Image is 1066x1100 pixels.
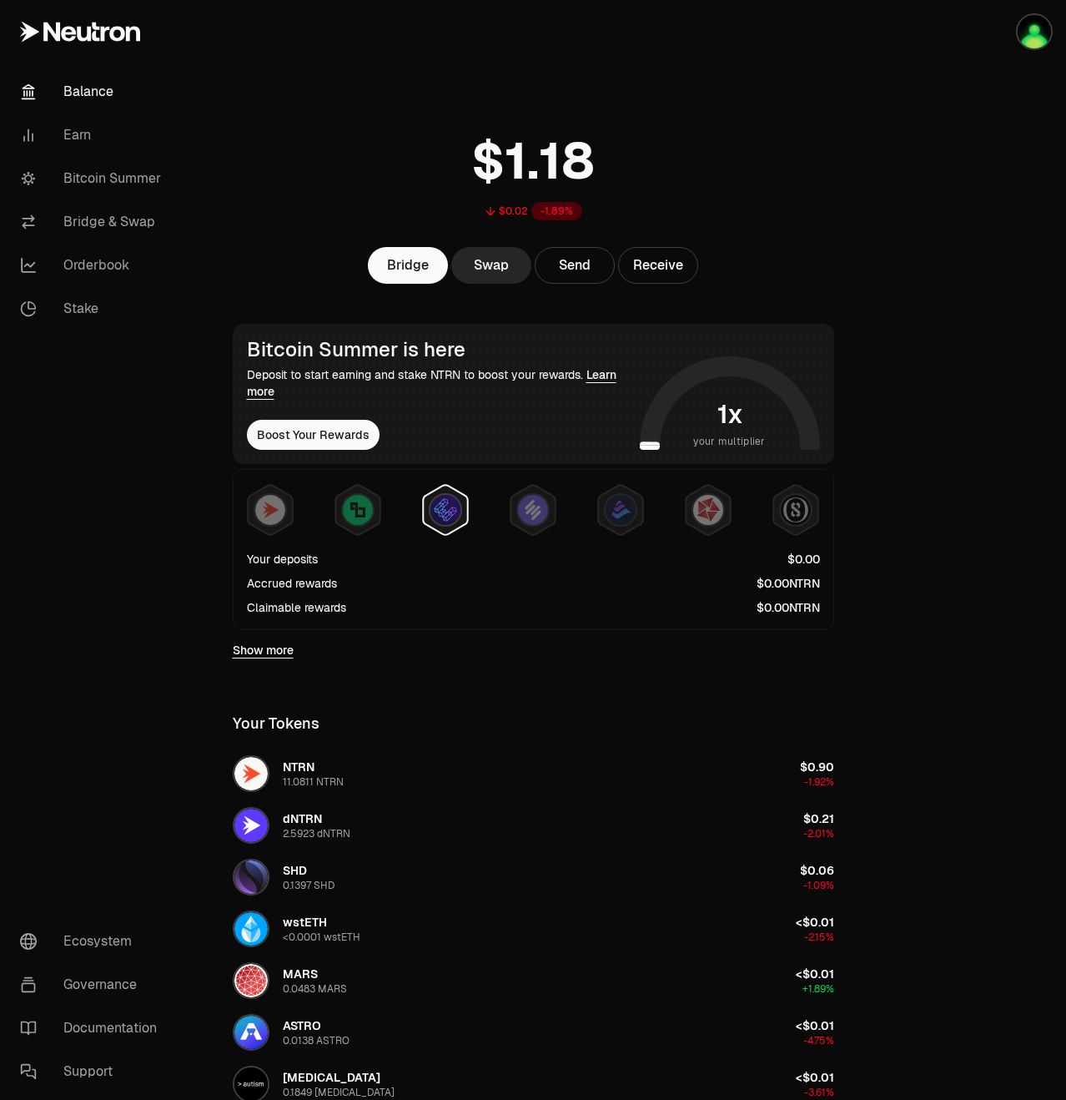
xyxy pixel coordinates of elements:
img: EtherFi Points [430,495,460,525]
a: Documentation [7,1007,180,1050]
div: 0.0138 ASTRO [283,1034,349,1047]
span: -1.09% [803,879,834,892]
div: Your Tokens [233,712,319,735]
div: -1.89% [531,202,582,220]
a: Earn [7,114,180,157]
a: Stake [7,287,180,331]
span: $0.06 [800,863,834,878]
span: <$0.01 [796,966,834,981]
div: $0.02 [499,204,528,218]
span: $0.90 [800,759,834,775]
a: Show more [233,642,294,658]
img: wstETH Logo [234,912,268,946]
a: Swap [451,247,531,284]
a: Balance [7,70,180,114]
span: <$0.01 [796,915,834,930]
div: Accrued rewards [247,575,337,592]
a: Support [7,1050,180,1093]
img: Solv Points [518,495,548,525]
button: Receive [618,247,698,284]
button: SHD LogoSHD0.1397 SHD$0.06-1.09% [223,852,844,902]
div: Bitcoin Summer is here [247,338,633,361]
div: 0.1397 SHD [283,879,334,892]
div: 11.0811 NTRN [283,775,344,789]
button: dNTRN LogodNTRN2.5923 dNTRN$0.21-2.01% [223,800,844,850]
img: Structured Points [781,495,811,525]
div: 0.0483 MARS [283,982,347,996]
img: Lombard Lux [343,495,373,525]
img: Jay Keplr [1018,15,1051,48]
button: Boost Your Rewards [247,420,380,450]
div: 2.5923 dNTRN [283,827,350,840]
span: wstETH [283,915,327,930]
img: MARS Logo [234,964,268,997]
img: NTRN [255,495,285,525]
button: ASTRO LogoASTRO0.0138 ASTRO<$0.01-4.75% [223,1007,844,1057]
a: Ecosystem [7,920,180,963]
span: SHD [283,863,307,878]
a: Bitcoin Summer [7,157,180,200]
div: Deposit to start earning and stake NTRN to boost your rewards. [247,366,633,400]
button: NTRN LogoNTRN11.0811 NTRN$0.90-1.92% [223,749,844,799]
span: [MEDICAL_DATA] [283,1070,380,1085]
img: Mars Fragments [693,495,723,525]
span: -3.61% [804,1086,834,1099]
span: NTRN [283,759,314,775]
div: 0.1849 [MEDICAL_DATA] [283,1086,395,1099]
span: -1.92% [804,775,834,789]
span: <$0.01 [796,1018,834,1033]
span: ASTRO [283,1018,321,1033]
div: Claimable rewards [247,599,346,616]
button: Send [535,247,615,284]
span: -4.75% [803,1034,834,1047]
a: Bridge [368,247,448,284]
div: Your deposits [247,551,318,568]
span: MARS [283,966,318,981]
span: +1.89% [802,982,834,996]
span: dNTRN [283,811,322,826]
span: your multiplier [693,433,766,450]
button: MARS LogoMARS0.0483 MARS<$0.01+1.89% [223,956,844,1006]
a: Bridge & Swap [7,200,180,244]
a: Orderbook [7,244,180,287]
span: -2.15% [804,931,834,944]
span: $0.21 [803,811,834,826]
img: dNTRN Logo [234,809,268,842]
img: Bedrock Diamonds [606,495,636,525]
img: SHD Logo [234,860,268,894]
img: NTRN Logo [234,757,268,790]
div: <0.0001 wstETH [283,931,360,944]
button: wstETH LogowstETH<0.0001 wstETH<$0.01-2.15% [223,904,844,954]
a: Governance [7,963,180,1007]
span: <$0.01 [796,1070,834,1085]
img: ASTRO Logo [234,1016,268,1049]
span: -2.01% [803,827,834,840]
